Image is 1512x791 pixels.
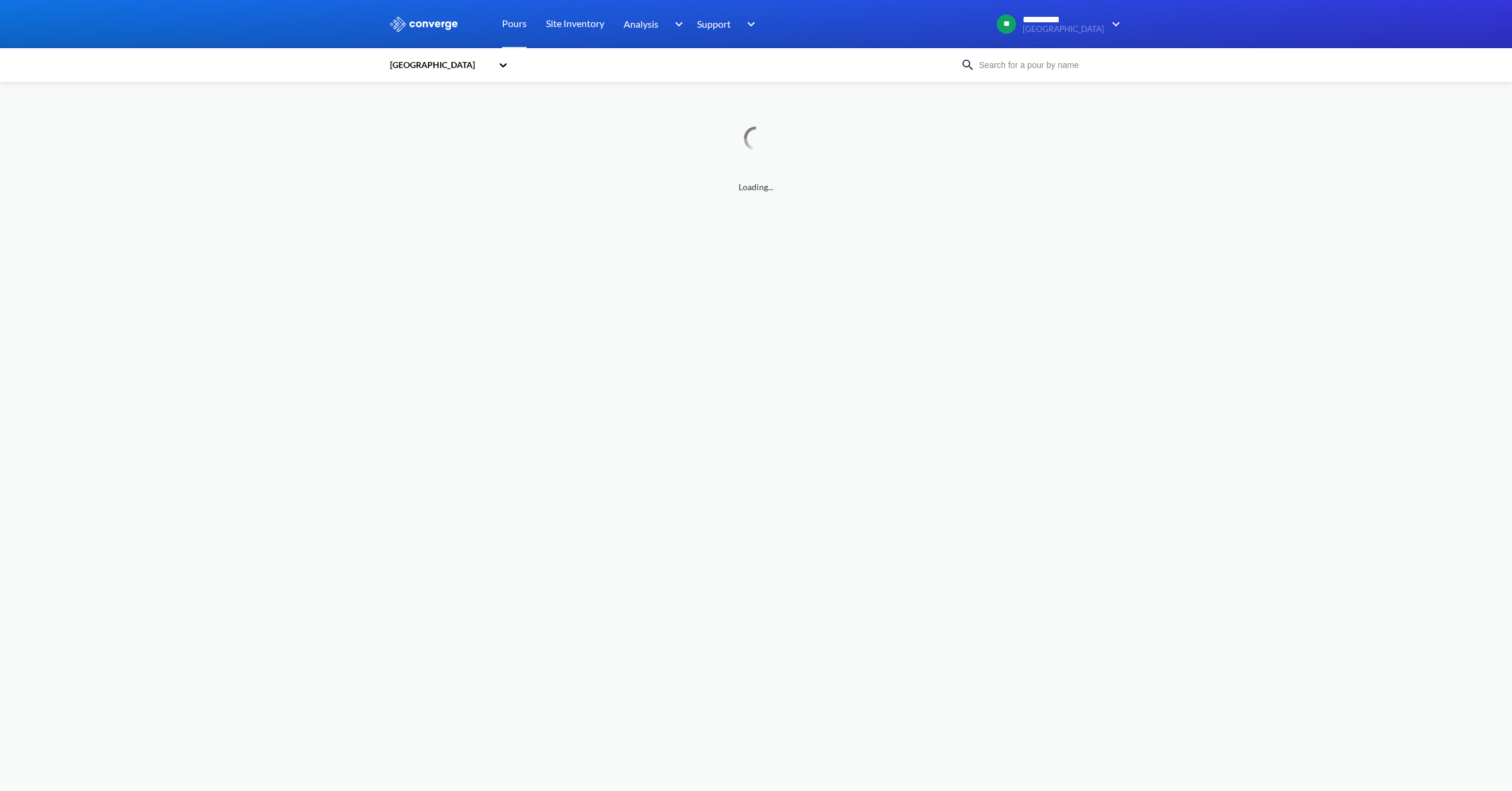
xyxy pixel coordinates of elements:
input: Search for a pour by name [975,58,1121,72]
img: downArrow.svg [667,17,686,31]
div: [GEOGRAPHIC_DATA] [389,58,492,72]
img: icon-search.svg [961,58,975,72]
span: Support [697,16,731,31]
span: Analysis [624,16,658,31]
img: downArrow.svg [739,17,758,31]
span: [GEOGRAPHIC_DATA] [1023,25,1104,34]
span: Loading... [389,181,1123,194]
img: downArrow.svg [1104,17,1123,31]
img: logo_ewhite.svg [389,16,459,32]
